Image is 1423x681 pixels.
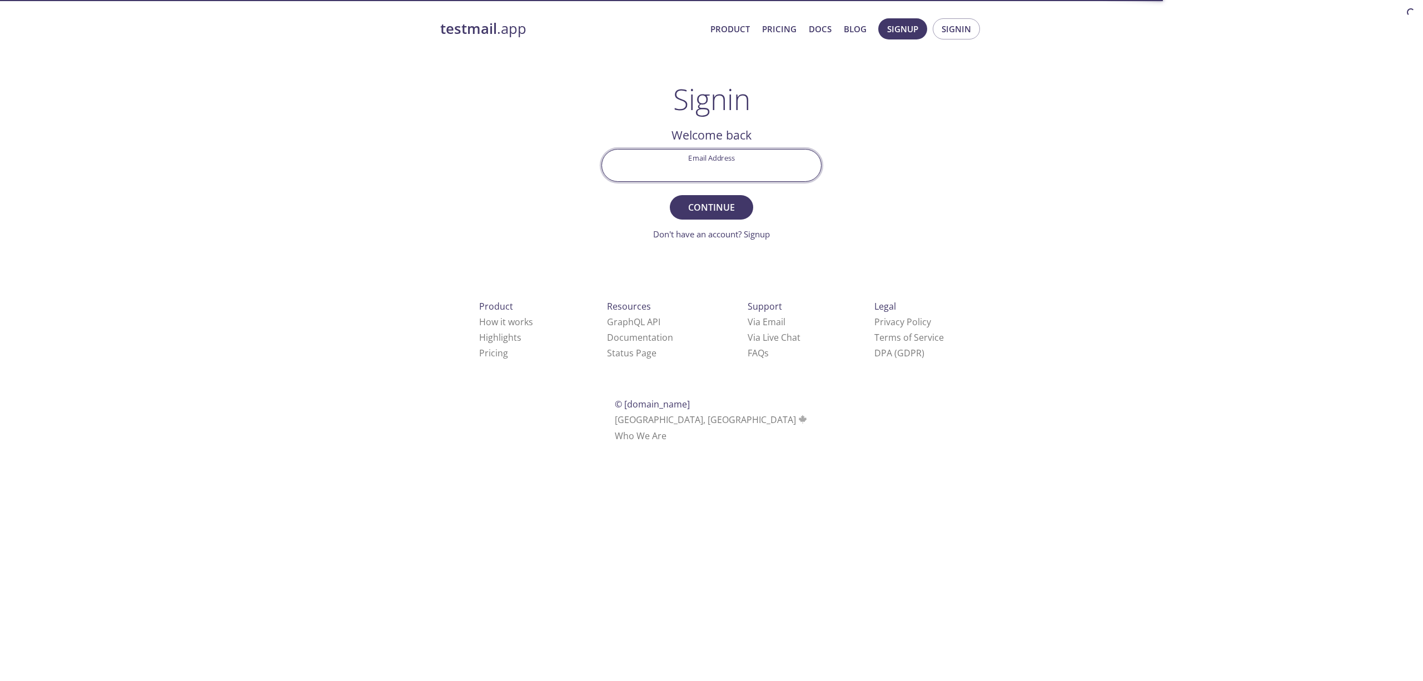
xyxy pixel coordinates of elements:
a: testmail.app [440,19,701,38]
a: Terms of Service [874,331,944,344]
span: Legal [874,300,896,312]
a: FAQ [748,347,769,359]
a: Highlights [479,331,521,344]
a: Status Page [607,347,656,359]
a: Privacy Policy [874,316,931,328]
a: Via Live Chat [748,331,800,344]
span: Product [479,300,513,312]
span: Support [748,300,782,312]
strong: testmail [440,19,497,38]
span: © [DOMAIN_NAME] [615,398,690,410]
span: Continue [682,200,741,215]
a: Docs [809,22,832,36]
a: DPA (GDPR) [874,347,924,359]
h2: Welcome back [601,126,822,145]
a: GraphQL API [607,316,660,328]
button: Continue [670,195,753,220]
a: Pricing [479,347,508,359]
a: Blog [844,22,867,36]
a: Don't have an account? Signup [653,228,770,240]
button: Signin [933,18,980,39]
button: Signup [878,18,927,39]
h1: Signin [673,82,750,116]
a: Pricing [762,22,797,36]
span: Signin [942,22,971,36]
span: s [764,347,769,359]
a: Documentation [607,331,673,344]
span: [GEOGRAPHIC_DATA], [GEOGRAPHIC_DATA] [615,414,809,426]
a: Who We Are [615,430,666,442]
a: How it works [479,316,533,328]
span: Signup [887,22,918,36]
a: Product [710,22,750,36]
span: Resources [607,300,651,312]
a: Via Email [748,316,785,328]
